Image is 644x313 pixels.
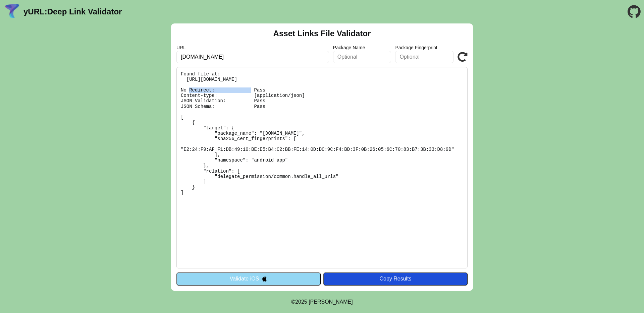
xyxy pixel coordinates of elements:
[395,45,453,50] label: Package Fingerprint
[295,299,307,305] span: 2025
[176,67,468,268] pre: Found file at: [URL][DOMAIN_NAME] No Redirect: Pass Content-type: [application/json] JSON Validat...
[333,51,391,63] input: Optional
[323,272,468,285] button: Copy Results
[262,276,267,281] img: appleIcon.svg
[3,3,21,20] img: yURL Logo
[176,51,329,63] input: Required
[309,299,353,305] a: Michael Ibragimchayev's Personal Site
[395,51,453,63] input: Optional
[176,272,321,285] button: Validate iOS
[327,276,464,282] div: Copy Results
[291,291,353,313] footer: ©
[176,45,329,50] label: URL
[23,7,122,16] a: yURL:Deep Link Validator
[333,45,391,50] label: Package Name
[273,29,371,38] h2: Asset Links File Validator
